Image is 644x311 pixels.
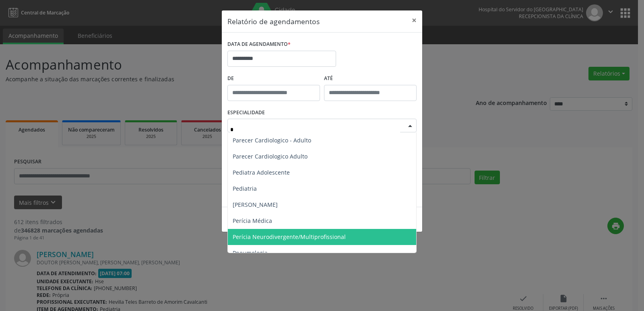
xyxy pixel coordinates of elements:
h5: Relatório de agendamentos [227,16,320,27]
span: Perícia Médica [233,217,272,224]
span: Pediatra Adolescente [233,169,290,176]
label: ATÉ [324,72,417,85]
label: ESPECIALIDADE [227,107,265,119]
button: Close [406,10,422,30]
label: DATA DE AGENDAMENTO [227,38,291,51]
span: Pediatria [233,185,257,192]
label: De [227,72,320,85]
span: Parecer Cardiologico Adulto [233,152,308,160]
span: [PERSON_NAME] [233,201,278,208]
span: Perícia Neurodivergente/Multiprofissional [233,233,346,241]
span: Pneumologia [233,249,268,257]
span: Parecer Cardiologico - Adulto [233,136,311,144]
